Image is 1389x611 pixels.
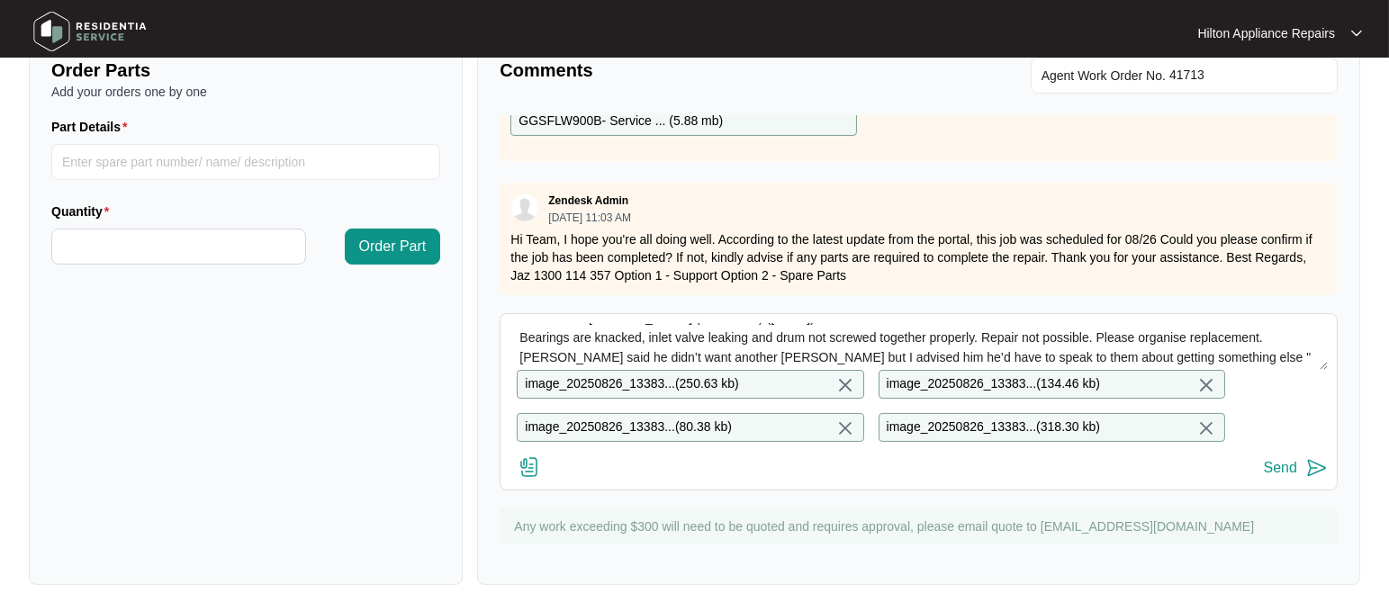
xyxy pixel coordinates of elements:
[519,456,540,478] img: file-attachment-doc.svg
[51,58,440,83] p: Order Parts
[511,194,538,221] img: user.svg
[359,236,427,257] span: Order Part
[1264,460,1297,476] div: Send
[1264,456,1328,481] button: Send
[887,418,1100,437] p: image_20250826_13383... ( 318.30 kb )
[834,418,856,439] img: close
[525,418,732,437] p: image_20250826_13383... ( 80.38 kb )
[519,112,723,131] p: GGSFLW900B- Service ... ( 5.88 mb )
[1195,374,1217,396] img: close
[500,58,906,83] p: Comments
[51,118,135,136] label: Part Details
[1351,29,1362,38] img: dropdown arrow
[52,229,305,264] input: Quantity
[548,193,628,208] p: Zendesk Admin
[887,374,1100,394] p: image_20250826_13383... ( 134.46 kb )
[1197,24,1335,42] p: Hilton Appliance Repairs
[1195,418,1217,439] img: close
[1169,65,1327,86] input: Add Agent Work Order No.
[1306,457,1328,479] img: send-icon.svg
[548,212,631,223] p: [DATE] 11:03 AM
[51,83,440,101] p: Add your orders one by one
[514,517,1329,535] p: Any work exceeding $300 will need to be quoted and requires approval, please email quote to [EMAI...
[345,229,441,265] button: Order Part
[510,323,1328,370] textarea: Tech notes "[PERSON_NAME] (CENTRAL) ([DATE]) - Work Note Bearings are knacked, inlet valve leakin...
[27,4,153,58] img: residentia service logo
[525,374,738,394] p: image_20250826_13383... ( 250.63 kb )
[834,374,856,396] img: close
[51,202,116,220] label: Quantity
[51,144,440,180] input: Part Details
[1042,65,1166,86] span: Agent Work Order No.
[510,230,1327,284] p: Hi Team, I hope you're all doing well. According to the latest update from the portal, this job w...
